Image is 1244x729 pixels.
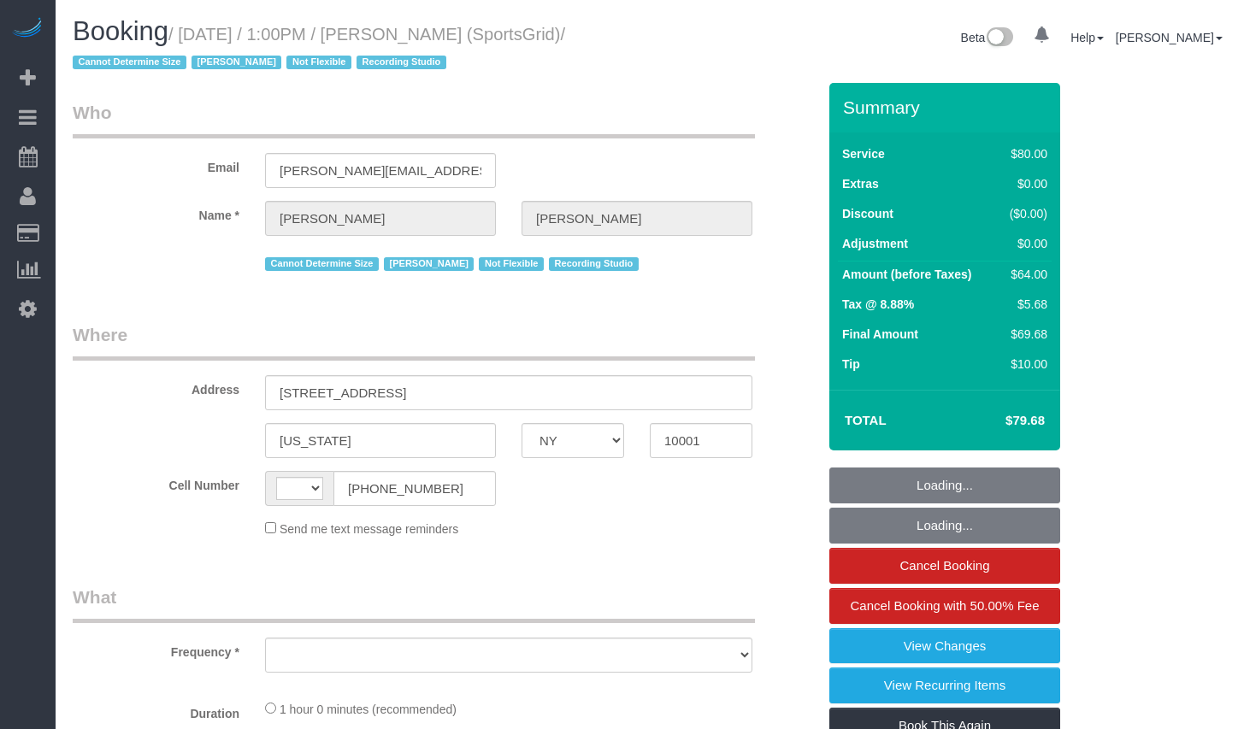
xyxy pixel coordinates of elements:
[1116,31,1223,44] a: [PERSON_NAME]
[479,257,544,271] span: Not Flexible
[333,471,496,506] input: Cell Number
[1002,296,1047,313] div: $5.68
[842,175,879,192] label: Extras
[73,100,755,138] legend: Who
[829,667,1060,703] a: View Recurring Items
[73,585,755,623] legend: What
[842,296,914,313] label: Tax @ 8.88%
[265,257,379,271] span: Cannot Determine Size
[73,16,168,46] span: Booking
[829,628,1060,664] a: View Changes
[73,56,186,69] span: Cannot Determine Size
[73,322,755,361] legend: Where
[280,522,458,536] span: Send me text message reminders
[1002,175,1047,192] div: $0.00
[842,235,908,252] label: Adjustment
[265,201,496,236] input: First Name
[73,25,565,73] small: / [DATE] / 1:00PM / [PERSON_NAME] (SportsGrid)
[842,266,971,283] label: Amount (before Taxes)
[384,257,474,271] span: [PERSON_NAME]
[843,97,1052,117] h3: Summary
[522,201,752,236] input: Last Name
[851,598,1040,613] span: Cancel Booking with 50.00% Fee
[1002,326,1047,343] div: $69.68
[1002,235,1047,252] div: $0.00
[280,703,457,716] span: 1 hour 0 minutes (recommended)
[549,257,639,271] span: Recording Studio
[60,699,252,722] label: Duration
[1002,145,1047,162] div: $80.00
[10,17,44,41] img: Automaid Logo
[60,201,252,224] label: Name *
[1070,31,1104,44] a: Help
[1002,356,1047,373] div: $10.00
[961,31,1014,44] a: Beta
[60,471,252,494] label: Cell Number
[1002,266,1047,283] div: $64.00
[829,548,1060,584] a: Cancel Booking
[650,423,752,458] input: Zip Code
[60,638,252,661] label: Frequency *
[265,153,496,188] input: Email
[954,414,1045,428] h4: $79.68
[357,56,446,69] span: Recording Studio
[60,375,252,398] label: Address
[1002,205,1047,222] div: ($0.00)
[985,27,1013,50] img: New interface
[829,588,1060,624] a: Cancel Booking with 50.00% Fee
[842,205,893,222] label: Discount
[60,153,252,176] label: Email
[286,56,351,69] span: Not Flexible
[845,413,887,427] strong: Total
[265,423,496,458] input: City
[842,326,918,343] label: Final Amount
[842,356,860,373] label: Tip
[192,56,281,69] span: [PERSON_NAME]
[842,145,885,162] label: Service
